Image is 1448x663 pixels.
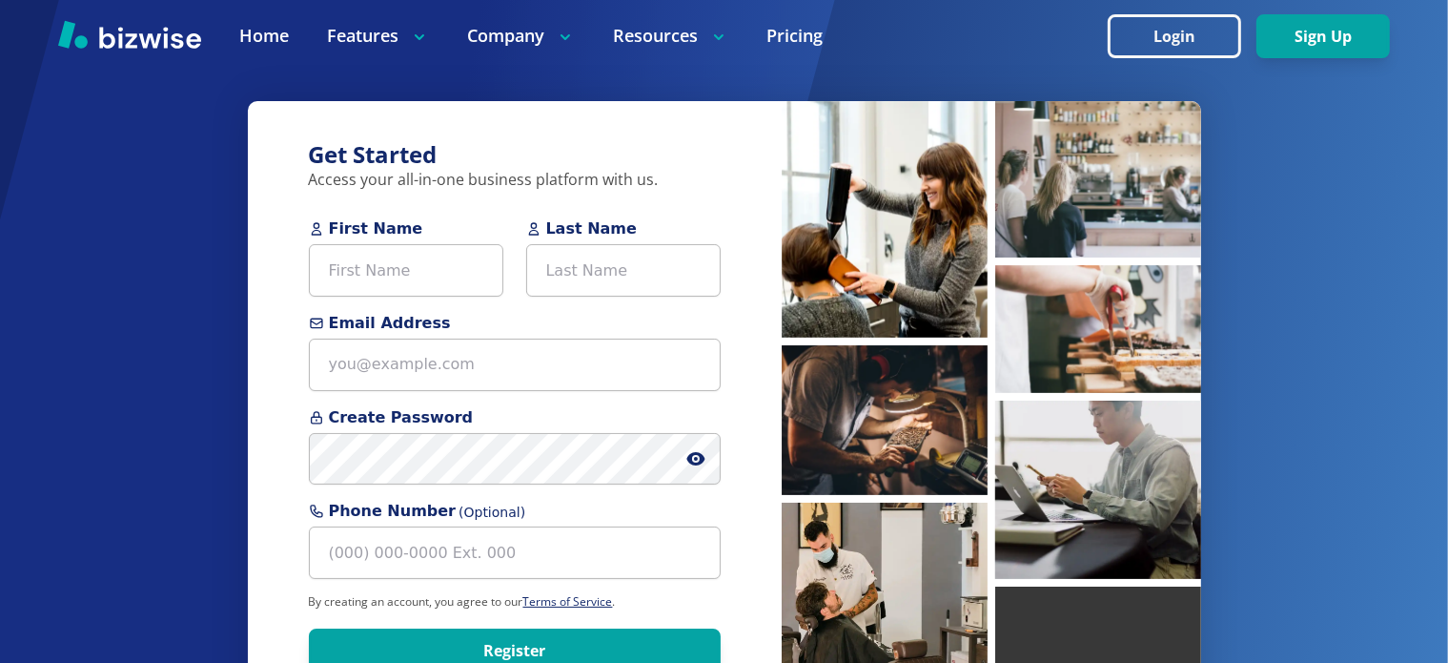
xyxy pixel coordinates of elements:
[58,20,201,49] img: Bizwise Logo
[309,406,721,429] span: Create Password
[782,345,988,495] img: Man inspecting coffee beans
[1256,14,1390,58] button: Sign Up
[766,24,823,48] a: Pricing
[309,139,721,171] h3: Get Started
[526,244,721,297] input: Last Name
[1108,28,1256,46] a: Login
[309,218,503,240] span: First Name
[467,24,575,48] p: Company
[782,101,988,338] img: Hairstylist blow drying hair
[239,24,289,48] a: Home
[309,312,721,335] span: Email Address
[309,500,721,523] span: Phone Number
[309,527,721,579] input: (000) 000-0000 Ext. 000
[309,170,721,191] p: Access your all-in-one business platform with us.
[523,593,613,610] a: Terms of Service
[526,218,721,240] span: Last Name
[1256,28,1390,46] a: Sign Up
[1108,14,1241,58] button: Login
[309,339,721,391] input: you@example.com
[309,594,721,610] p: By creating an account, you agree to our .
[995,101,1201,258] img: People waiting at coffee bar
[459,503,525,523] span: (Optional)
[613,24,728,48] p: Resources
[995,265,1201,393] img: Pastry chef making pastries
[327,24,429,48] p: Features
[995,401,1201,579] img: Man working on laptop
[309,244,503,297] input: First Name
